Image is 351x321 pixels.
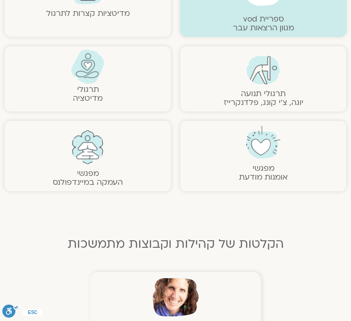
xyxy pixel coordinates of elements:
a: מפגשיאומנות מודעת [239,163,288,182]
a: תרגולי תנועהיוגה, צ׳י קונג, פלדנקרייז [224,88,303,108]
a: תרגולימדיטציה [73,84,103,104]
h2: הקלטות של קהילות וקבוצות מתמשכות [11,237,340,251]
a: מדיטציות קצרות לתרגול [46,8,130,19]
a: ספריית vodמגוון הרצאות עבר [233,14,294,33]
a: מפגשיהעמקה במיינדפולנס [53,168,123,188]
